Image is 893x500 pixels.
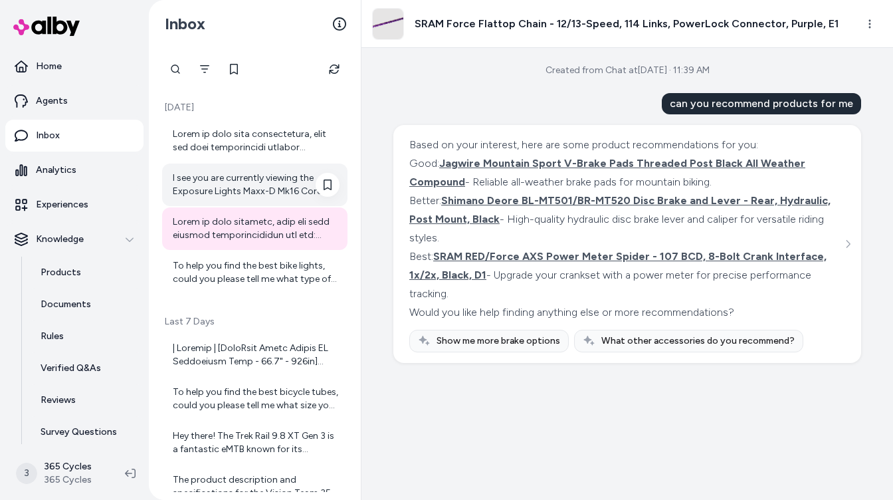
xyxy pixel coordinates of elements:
span: Jagwire Mountain Sport V-Brake Pads Threaded Post Black All Weather Compound [409,157,805,188]
button: Knowledge [5,223,144,255]
div: To help you find the best bicycle tubes, could you please tell me what size your bike wheels are?... [173,386,340,412]
a: To help you find the best bike lights, could you please tell me what type of bike you are shoppin... [162,251,347,294]
p: Last 7 Days [162,315,347,328]
span: 3 [16,463,37,484]
div: Better: - High-quality hydraulic disc brake lever and caliper for versatile riding styles. [409,191,845,247]
p: [DATE] [162,101,347,114]
span: SRAM RED/Force AXS Power Meter Spider - 107 BCD, 8-Bolt Crank Interface, 1x/2x, Black, D1 [409,250,827,281]
button: Filter [191,56,218,82]
a: Agents [5,85,144,117]
p: Experiences [36,198,88,211]
a: Hey there! The Trek Rail 9.8 XT Gen 3 is a fantastic eMTB known for its performance and versatili... [162,422,347,464]
p: Reviews [41,394,76,407]
p: Home [36,60,62,73]
div: Lorem ip dolo sitametc, adip eli sedd eiusmod temporincididun utl etd: Magn: [Aliquae Adminimv Qu... [173,215,340,242]
p: Verified Q&As [41,362,101,375]
span: Show me more brake options [437,334,560,348]
a: Lorem ip dolo sita consectetura, elit sed doei temporincidi utlabor etdoloremagnaal eni admin ve ... [162,120,347,162]
p: Survey Questions [41,426,117,439]
a: Survey Questions [27,416,144,448]
p: Analytics [36,164,76,177]
a: To help you find the best bicycle tubes, could you please tell me what size your bike wheels are?... [162,378,347,420]
a: Verified Q&As [27,352,144,384]
span: Shimano Deore BL-MT501/BR-MT520 Disc Brake and Lever - Rear, Hydraulic, Post Mount, Black [409,194,831,225]
div: Good: - Reliable all-weather brake pads for mountain biking. [409,154,845,191]
a: Reviews [27,384,144,416]
div: Created from Chat at [DATE] · 11:39 AM [546,64,710,77]
a: Lorem ip dolo sitametc, adip eli sedd eiusmod temporincididun utl etd: Magn: [Aliquae Adminimv Qu... [162,207,347,250]
div: Would you like help finding anything else or more recommendations? [409,303,845,322]
div: Based on your interest, here are some product recommendations for you: [409,136,845,154]
a: Products [27,257,144,289]
div: | Loremip | [DoloRsit Ametc Adipis EL Seddoeiusm Temp - 66.7" - 926in](utlab://646etdolo.mag/aliq... [173,342,340,368]
p: Documents [41,298,91,311]
div: can you recommend products for me [662,93,861,114]
a: Inbox [5,120,144,152]
img: alby Logo [13,17,80,36]
div: I see you are currently viewing the Exposure Lights Maxx-D Mk16 Cordless Light System, a high-qua... [173,172,340,198]
a: I see you are currently viewing the Exposure Lights Maxx-D Mk16 Cordless Light System, a high-qua... [162,164,347,206]
p: Rules [41,330,64,343]
div: Hey there! The Trek Rail 9.8 XT Gen 3 is a fantastic eMTB known for its performance and versatili... [173,430,340,456]
h2: Inbox [165,14,205,34]
span: What other accessories do you recommend? [601,334,795,348]
a: Documents [27,289,144,320]
p: Knowledge [36,233,84,246]
img: screenshot_202025-06-12_20at_209.39.58_e2_80_afam_45220aba-cf0c-4e56-811f-8c2aff8ebd93.png [373,9,403,39]
div: The product description and specifications for the Vision Team 35 Alloy Wheelset 700c QRx100/130m... [173,473,340,500]
button: See more [840,236,856,252]
a: Analytics [5,154,144,186]
div: To help you find the best bike lights, could you please tell me what type of bike you are shoppin... [173,259,340,286]
a: Home [5,51,144,82]
a: | Loremip | [DoloRsit Ametc Adipis EL Seddoeiusm Temp - 66.7" - 926in](utlab://646etdolo.mag/aliq... [162,334,347,376]
p: Inbox [36,129,60,142]
button: 3365 Cycles365 Cycles [8,452,114,495]
p: Agents [36,94,68,108]
div: Best: - Upgrade your crankset with a power meter for precise performance tracking. [409,247,845,303]
div: Lorem ip dolo sita consectetura, elit sed doei temporincidi utlabor etdoloremagnaal eni admin ve ... [173,128,340,154]
button: Refresh [321,56,347,82]
h3: SRAM Force Flattop Chain - 12/13-Speed, 114 Links, PowerLock Connector, Purple, E1 [415,16,839,32]
a: Rules [27,320,144,352]
span: 365 Cycles [44,473,92,487]
p: 365 Cycles [44,460,92,473]
p: Products [41,266,81,279]
a: Experiences [5,189,144,221]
